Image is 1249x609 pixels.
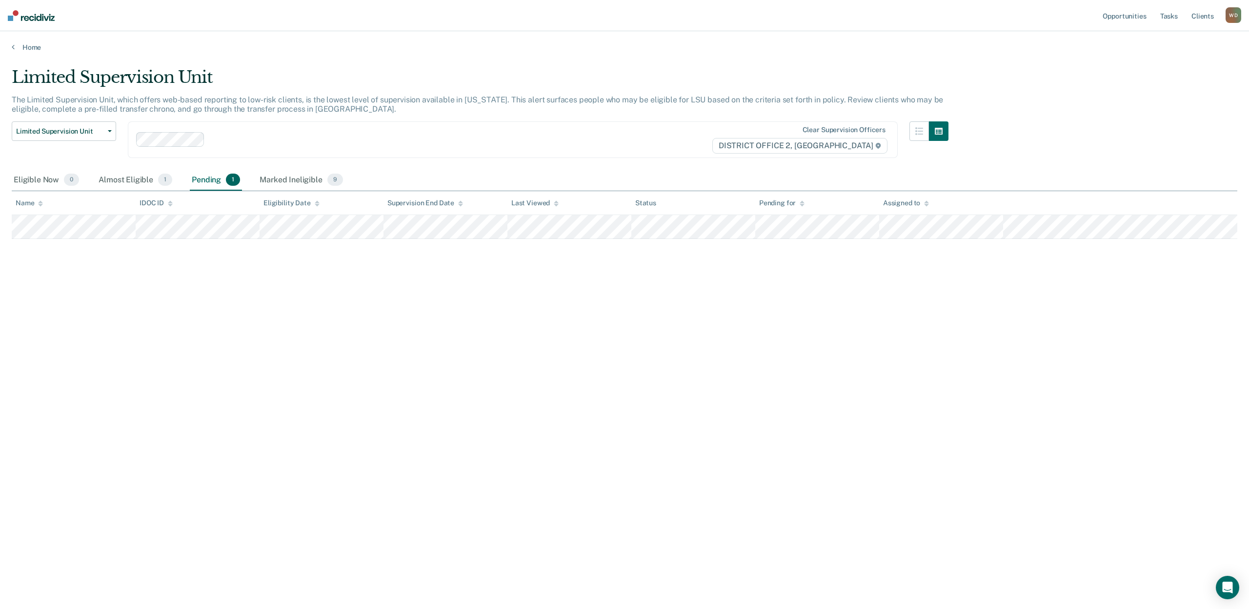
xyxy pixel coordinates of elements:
div: W D [1226,7,1241,23]
div: Supervision End Date [387,199,463,207]
div: Limited Supervision Unit [12,67,948,95]
div: Name [16,199,43,207]
div: Clear supervision officers [803,126,886,134]
img: Recidiviz [8,10,55,21]
div: Pending for [759,199,805,207]
button: Limited Supervision Unit [12,121,116,141]
span: DISTRICT OFFICE 2, [GEOGRAPHIC_DATA] [712,138,887,154]
div: Almost Eligible1 [97,170,174,191]
span: 0 [64,174,79,186]
span: 9 [327,174,343,186]
div: Last Viewed [511,199,559,207]
div: IDOC ID [140,199,173,207]
div: Eligibility Date [263,199,320,207]
div: Marked Ineligible9 [258,170,345,191]
span: 1 [158,174,172,186]
a: Home [12,43,1237,52]
p: The Limited Supervision Unit, which offers web-based reporting to low-risk clients, is the lowest... [12,95,943,114]
div: Open Intercom Messenger [1216,576,1239,599]
span: 1 [226,174,240,186]
div: Assigned to [883,199,929,207]
div: Eligible Now0 [12,170,81,191]
div: Status [635,199,656,207]
span: Limited Supervision Unit [16,127,104,136]
div: Pending1 [190,170,242,191]
button: WD [1226,7,1241,23]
